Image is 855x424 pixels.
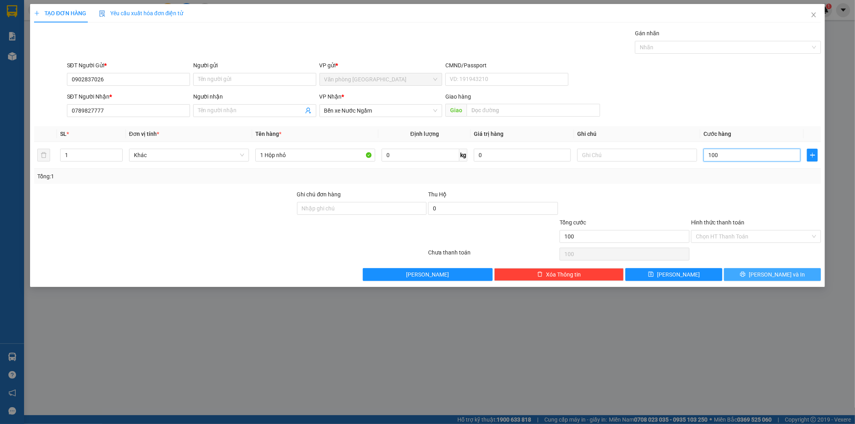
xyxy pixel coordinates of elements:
[749,270,805,279] span: [PERSON_NAME] và In
[635,30,659,36] label: Gán nhãn
[60,131,67,137] span: SL
[363,268,493,281] button: [PERSON_NAME]
[67,61,190,70] div: SĐT Người Gửi
[410,131,439,137] span: Định lượng
[657,270,700,279] span: [PERSON_NAME]
[574,126,700,142] th: Ghi chú
[807,149,818,162] button: plus
[134,149,244,161] span: Khác
[474,131,503,137] span: Giá trị hàng
[474,149,571,162] input: 0
[428,248,559,262] div: Chưa thanh toán
[34,10,86,16] span: TẠO ĐƠN HÀNG
[297,191,341,198] label: Ghi chú đơn hàng
[37,149,50,162] button: delete
[37,172,330,181] div: Tổng: 1
[807,152,817,158] span: plus
[297,202,427,215] input: Ghi chú đơn hàng
[324,105,438,117] span: Bến xe Nước Ngầm
[99,10,105,17] img: icon
[319,93,342,100] span: VP Nhận
[724,268,821,281] button: printer[PERSON_NAME] và In
[577,149,697,162] input: Ghi Chú
[648,271,654,278] span: save
[428,191,447,198] span: Thu Hộ
[625,268,722,281] button: save[PERSON_NAME]
[703,131,731,137] span: Cước hàng
[193,92,316,101] div: Người nhận
[560,219,586,226] span: Tổng cước
[305,107,311,114] span: user-add
[193,61,316,70] div: Người gửi
[802,4,825,26] button: Close
[129,131,159,137] span: Đơn vị tính
[99,10,184,16] span: Yêu cầu xuất hóa đơn điện tử
[445,93,471,100] span: Giao hàng
[740,271,746,278] span: printer
[445,61,568,70] div: CMND/Passport
[255,149,375,162] input: VD: Bàn, Ghế
[445,104,467,117] span: Giao
[691,219,744,226] label: Hình thức thanh toán
[67,92,190,101] div: SĐT Người Nhận
[406,270,449,279] span: [PERSON_NAME]
[467,104,600,117] input: Dọc đường
[811,12,817,18] span: close
[546,270,581,279] span: Xóa Thông tin
[319,61,443,70] div: VP gửi
[537,271,543,278] span: delete
[255,131,281,137] span: Tên hàng
[324,73,438,85] span: Văn phòng Đà Lạt
[34,10,40,16] span: plus
[459,149,467,162] span: kg
[494,268,624,281] button: deleteXóa Thông tin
